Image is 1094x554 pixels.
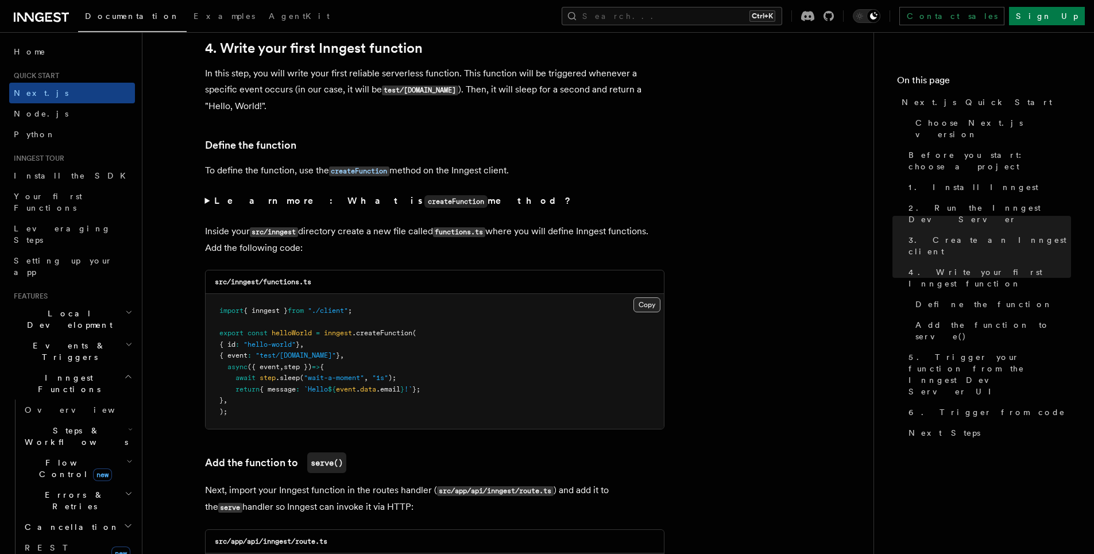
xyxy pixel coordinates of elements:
[412,385,420,393] span: };
[78,3,187,32] a: Documentation
[248,363,280,371] span: ({ event
[336,351,340,359] span: }
[248,329,268,337] span: const
[205,452,346,473] a: Add the function toserve()
[904,262,1071,294] a: 4. Write your first Inngest function
[909,427,980,439] span: Next Steps
[260,374,276,382] span: step
[9,186,135,218] a: Your first Functions
[205,40,423,56] a: 4. Write your first Inngest function
[20,400,135,420] a: Overview
[909,181,1038,193] span: 1. Install Inngest
[904,347,1071,402] a: 5. Trigger your function from the Inngest Dev Server UI
[312,363,320,371] span: =>
[304,374,364,382] span: "wait-a-moment"
[223,396,227,404] span: ,
[433,227,485,237] code: functions.ts
[205,65,664,114] p: In this step, you will write your first reliable serverless function. This function will be trigg...
[904,197,1071,230] a: 2. Run the Inngest Dev Server
[219,329,243,337] span: export
[14,171,133,180] span: Install the SDK
[215,537,327,545] code: src/app/api/inngest/route.ts
[9,103,135,124] a: Node.js
[9,154,64,163] span: Inngest tour
[14,109,68,118] span: Node.js
[248,351,252,359] span: :
[904,230,1071,262] a: 3. Create an Inngest client
[909,234,1071,257] span: 3. Create an Inngest client
[853,9,880,23] button: Toggle dark mode
[269,11,330,21] span: AgentKit
[20,485,135,517] button: Errors & Retries
[219,408,227,416] span: );
[219,351,248,359] span: { event
[205,162,664,179] p: To define the function, use the method on the Inngest client.
[9,372,124,395] span: Inngest Functions
[307,452,346,473] code: serve()
[9,165,135,186] a: Install the SDK
[915,319,1071,342] span: Add the function to serve()
[904,423,1071,443] a: Next Steps
[749,10,775,22] kbd: Ctrl+K
[300,340,304,348] span: ,
[218,503,242,513] code: serve
[909,202,1071,225] span: 2. Run the Inngest Dev Server
[911,294,1071,315] a: Define the function
[909,406,1065,418] span: 6. Trigger from code
[372,374,388,382] span: "1s"
[205,137,296,153] a: Define the function
[412,329,416,337] span: (
[14,88,68,98] span: Next.js
[329,166,389,176] code: createFunction
[424,195,488,208] code: createFunction
[219,396,223,404] span: }
[85,11,180,21] span: Documentation
[25,405,143,414] span: Overview
[272,329,312,337] span: helloWorld
[1009,7,1085,25] a: Sign Up
[899,7,1004,25] a: Contact sales
[9,292,48,301] span: Features
[400,385,404,393] span: }
[329,165,389,176] a: createFunction
[9,335,135,367] button: Events & Triggers
[904,402,1071,423] a: 6. Trigger from code
[9,303,135,335] button: Local Development
[9,308,125,331] span: Local Development
[243,307,288,315] span: { inngest }
[250,227,298,237] code: src/inngest
[235,340,239,348] span: :
[909,149,1071,172] span: Before you start: choose a project
[219,340,235,348] span: { id
[909,351,1071,397] span: 5. Trigger your function from the Inngest Dev Server UI
[187,3,262,31] a: Examples
[328,385,336,393] span: ${
[227,363,248,371] span: async
[904,177,1071,197] a: 1. Install Inngest
[280,363,284,371] span: ,
[205,482,664,516] p: Next, import your Inngest function in the routes handler ( ) and add it to the handler so Inngest...
[14,130,56,139] span: Python
[364,374,368,382] span: ,
[9,340,125,363] span: Events & Triggers
[324,329,352,337] span: inngest
[9,124,135,145] a: Python
[205,223,664,256] p: Inside your directory create a new file called where you will define Inngest functions. Add the f...
[376,385,400,393] span: .email
[304,385,328,393] span: `Hello
[300,374,304,382] span: (
[340,351,344,359] span: ,
[14,224,111,245] span: Leveraging Steps
[288,307,304,315] span: from
[897,92,1071,113] a: Next.js Quick Start
[93,468,112,481] span: new
[360,385,376,393] span: data
[316,329,320,337] span: =
[243,340,296,348] span: "hello-world"
[404,385,412,393] span: !`
[20,489,125,512] span: Errors & Retries
[902,96,1052,108] span: Next.js Quick Start
[382,86,458,95] code: test/[DOMAIN_NAME]
[205,193,664,210] summary: Learn more: What iscreateFunctionmethod?
[633,297,660,312] button: Copy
